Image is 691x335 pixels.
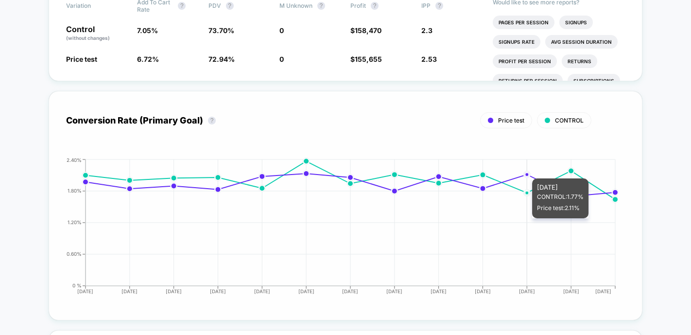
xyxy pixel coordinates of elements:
button: ? [317,2,325,10]
span: (without changes) [66,35,110,41]
span: 2.53 [421,55,437,63]
li: Pages Per Session [493,16,554,29]
li: Signups [559,16,593,29]
li: Subscriptions [568,74,620,88]
tspan: [DATE] [596,288,612,294]
span: 72.94 % [208,55,235,63]
p: Control [66,25,127,42]
li: Avg Session Duration [545,35,618,49]
span: 0 [279,55,284,63]
span: 73.70 % [208,26,234,35]
span: $ [350,55,382,63]
button: ? [371,2,379,10]
tspan: [DATE] [431,288,447,294]
span: CONTROL [555,117,584,124]
span: 158,470 [355,26,381,35]
span: 6.72 % [137,55,159,63]
button: ? [178,2,186,10]
tspan: [DATE] [563,288,579,294]
tspan: 2.40% [67,157,82,162]
tspan: [DATE] [475,288,491,294]
tspan: 0 % [72,282,82,288]
tspan: [DATE] [386,288,402,294]
span: M Unknown [279,2,312,9]
span: 0 [279,26,284,35]
tspan: 1.80% [68,188,82,194]
tspan: 1.20% [68,219,82,225]
span: PDV [208,2,221,9]
li: Returns Per Session [493,74,563,88]
button: ? [435,2,443,10]
span: Price test [66,55,97,63]
span: 2.3 [421,26,432,35]
tspan: [DATE] [210,288,226,294]
tspan: [DATE] [519,288,535,294]
tspan: [DATE] [166,288,182,294]
tspan: [DATE] [254,288,270,294]
li: Returns [562,54,597,68]
tspan: [DATE] [343,288,359,294]
button: ? [208,117,216,124]
button: ? [226,2,234,10]
tspan: [DATE] [298,288,314,294]
li: Profit Per Session [493,54,557,68]
li: Signups Rate [493,35,540,49]
span: 7.05 % [137,26,158,35]
div: CONVERSION_RATE [56,157,615,303]
span: 155,655 [355,55,382,63]
span: Profit [350,2,366,9]
tspan: 0.60% [67,251,82,257]
span: IPP [421,2,431,9]
span: Price test [498,117,524,124]
tspan: [DATE] [121,288,138,294]
span: $ [350,26,381,35]
tspan: [DATE] [77,288,93,294]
